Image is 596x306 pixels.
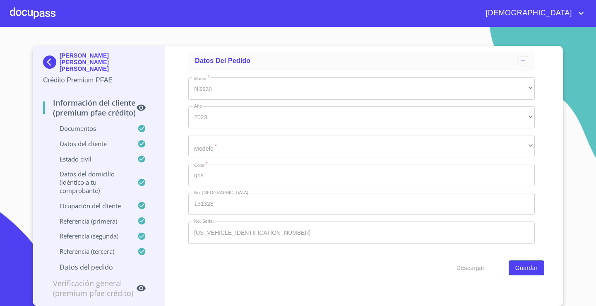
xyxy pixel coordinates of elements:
p: Referencia (tercera) [43,247,137,255]
button: Guardar [509,260,544,276]
span: Descargar [457,263,485,273]
p: [PERSON_NAME] [PERSON_NAME] [PERSON_NAME] [60,52,154,72]
span: Datos del pedido [195,57,250,64]
div: Datos del pedido [188,51,535,71]
p: Documentos [43,124,137,133]
p: Crédito Premium PFAE [43,75,154,85]
span: [DEMOGRAPHIC_DATA] [479,7,576,20]
p: Estado Civil [43,155,137,163]
p: Referencia (primera) [43,217,137,225]
button: Descargar [453,260,488,276]
div: ​ [188,135,535,157]
p: Referencia (segunda) [43,232,137,240]
p: Ocupación del Cliente [43,202,137,210]
p: Información del cliente (Premium PFAE Crédito) [43,98,136,118]
button: account of current user [479,7,586,20]
span: Guardar [515,263,538,273]
div: [PERSON_NAME] [PERSON_NAME] [PERSON_NAME] [43,52,154,75]
p: Datos del domicilio (idéntico a tu comprobante) [43,170,137,195]
img: Docupass spot blue [43,55,60,69]
p: Datos del cliente [43,140,137,148]
div: Nissan [188,77,535,100]
div: 2023 [188,106,535,129]
p: Verificación general (Premium PFAE Crédito) [43,278,136,298]
p: Datos del pedido [43,263,154,272]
